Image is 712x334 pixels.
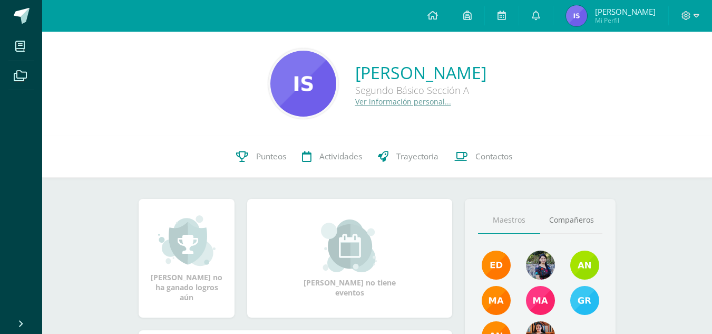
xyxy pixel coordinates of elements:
[355,84,486,97] div: Segundo Básico Sección A
[370,136,446,178] a: Trayectoria
[319,151,362,162] span: Actividades
[482,251,511,280] img: f40e456500941b1b33f0807dd74ea5cf.png
[478,207,540,234] a: Maestros
[396,151,438,162] span: Trayectoria
[256,151,286,162] span: Punteos
[526,251,555,280] img: 9b17679b4520195df407efdfd7b84603.png
[297,220,403,298] div: [PERSON_NAME] no tiene eventos
[595,6,656,17] span: [PERSON_NAME]
[566,5,587,26] img: f3cf3e2b4df8c6213b9a733a07e1c80b.png
[149,214,224,302] div: [PERSON_NAME] no ha ganado logros aún
[270,51,336,117] img: 06f1046fd55c815ba1a5dcd2ebbd4c03.png
[355,97,451,107] a: Ver información personal...
[526,286,555,315] img: 7766054b1332a6085c7723d22614d631.png
[540,207,602,234] a: Compañeros
[482,286,511,315] img: 560278503d4ca08c21e9c7cd40ba0529.png
[446,136,520,178] a: Contactos
[570,251,599,280] img: e6b27947fbea61806f2b198ab17e5dde.png
[294,136,370,178] a: Actividades
[355,61,486,84] a: [PERSON_NAME]
[475,151,512,162] span: Contactos
[570,286,599,315] img: b7ce7144501556953be3fc0a459761b8.png
[595,16,656,25] span: Mi Perfil
[321,220,378,272] img: event_small.png
[228,136,294,178] a: Punteos
[158,214,216,267] img: achievement_small.png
